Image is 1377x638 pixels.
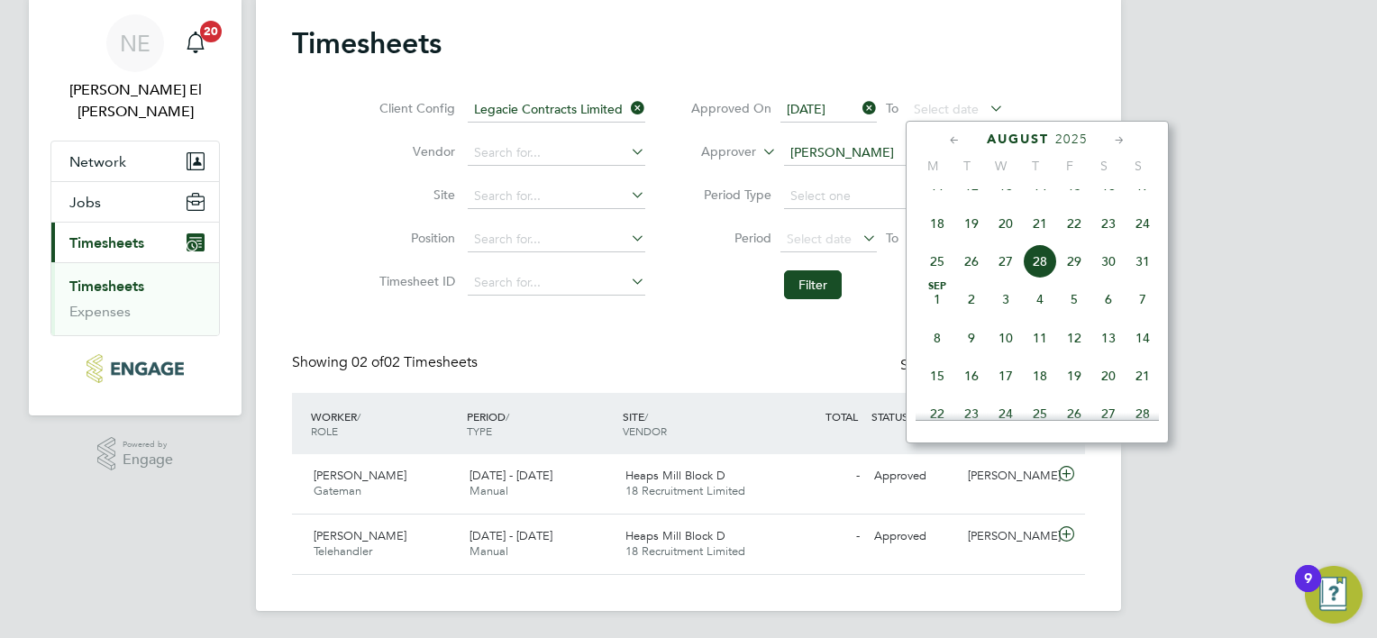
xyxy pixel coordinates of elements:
[468,184,645,209] input: Search for...
[920,359,954,393] span: 15
[1057,244,1091,278] span: 29
[618,400,774,447] div: SITE
[920,321,954,355] span: 8
[961,522,1054,551] div: [PERSON_NAME]
[51,141,219,181] button: Network
[989,244,1023,278] span: 27
[314,483,361,498] span: Gateman
[1057,206,1091,241] span: 22
[880,96,904,120] span: To
[467,424,492,438] span: TYPE
[1023,244,1057,278] span: 28
[468,270,645,296] input: Search for...
[1057,282,1091,316] span: 5
[50,14,220,123] a: NE[PERSON_NAME] El [PERSON_NAME]
[1304,579,1312,602] div: 9
[920,282,954,291] span: Sep
[374,273,455,289] label: Timesheet ID
[1091,206,1126,241] span: 23
[989,321,1023,355] span: 10
[351,353,478,371] span: 02 Timesheets
[374,187,455,203] label: Site
[914,101,979,117] span: Select date
[916,158,950,174] span: M
[51,182,219,222] button: Jobs
[954,244,989,278] span: 26
[954,396,989,431] span: 23
[123,452,173,468] span: Engage
[1055,132,1088,147] span: 2025
[920,244,954,278] span: 25
[69,194,101,211] span: Jobs
[1126,359,1160,393] span: 21
[784,141,962,166] input: Search for...
[1057,359,1091,393] span: 19
[50,354,220,383] a: Go to home page
[787,231,852,247] span: Select date
[784,270,842,299] button: Filter
[675,143,756,161] label: Approver
[867,400,961,433] div: STATUS
[989,206,1023,241] span: 20
[1091,396,1126,431] span: 27
[51,223,219,262] button: Timesheets
[292,25,442,61] h2: Timesheets
[1091,321,1126,355] span: 13
[470,483,508,498] span: Manual
[690,187,771,203] label: Period Type
[1091,244,1126,278] span: 30
[506,409,509,424] span: /
[69,153,126,170] span: Network
[374,230,455,246] label: Position
[1091,282,1126,316] span: 6
[1126,244,1160,278] span: 31
[900,353,1049,378] div: Status
[880,226,904,250] span: To
[989,396,1023,431] span: 24
[468,97,645,123] input: Search for...
[69,234,144,251] span: Timesheets
[470,528,552,543] span: [DATE] - [DATE]
[374,100,455,116] label: Client Config
[314,528,406,543] span: [PERSON_NAME]
[292,353,481,372] div: Showing
[470,543,508,559] span: Manual
[311,424,338,438] span: ROLE
[625,483,745,498] span: 18 Recruitment Limited
[787,101,825,117] span: [DATE]
[374,143,455,159] label: Vendor
[1091,359,1126,393] span: 20
[773,461,867,491] div: -
[1121,158,1155,174] span: S
[1057,321,1091,355] span: 12
[69,303,131,320] a: Expenses
[825,409,858,424] span: TOTAL
[773,522,867,551] div: -
[1023,396,1057,431] span: 25
[623,424,667,438] span: VENDOR
[920,206,954,241] span: 18
[625,468,725,483] span: Heaps Mill Block D
[468,227,645,252] input: Search for...
[625,528,725,543] span: Heaps Mill Block D
[644,409,648,424] span: /
[314,468,406,483] span: [PERSON_NAME]
[950,158,984,174] span: T
[462,400,618,447] div: PERIOD
[468,141,645,166] input: Search for...
[69,278,144,295] a: Timesheets
[867,461,961,491] div: Approved
[1126,206,1160,241] span: 24
[1087,158,1121,174] span: S
[784,184,962,209] input: Select one
[961,461,1054,491] div: [PERSON_NAME]
[690,230,771,246] label: Period
[51,262,219,335] div: Timesheets
[989,282,1023,316] span: 3
[87,354,183,383] img: legacie-logo-retina.png
[1053,158,1087,174] span: F
[1023,282,1057,316] span: 4
[984,158,1018,174] span: W
[867,522,961,551] div: Approved
[50,79,220,123] span: Nora El Gendy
